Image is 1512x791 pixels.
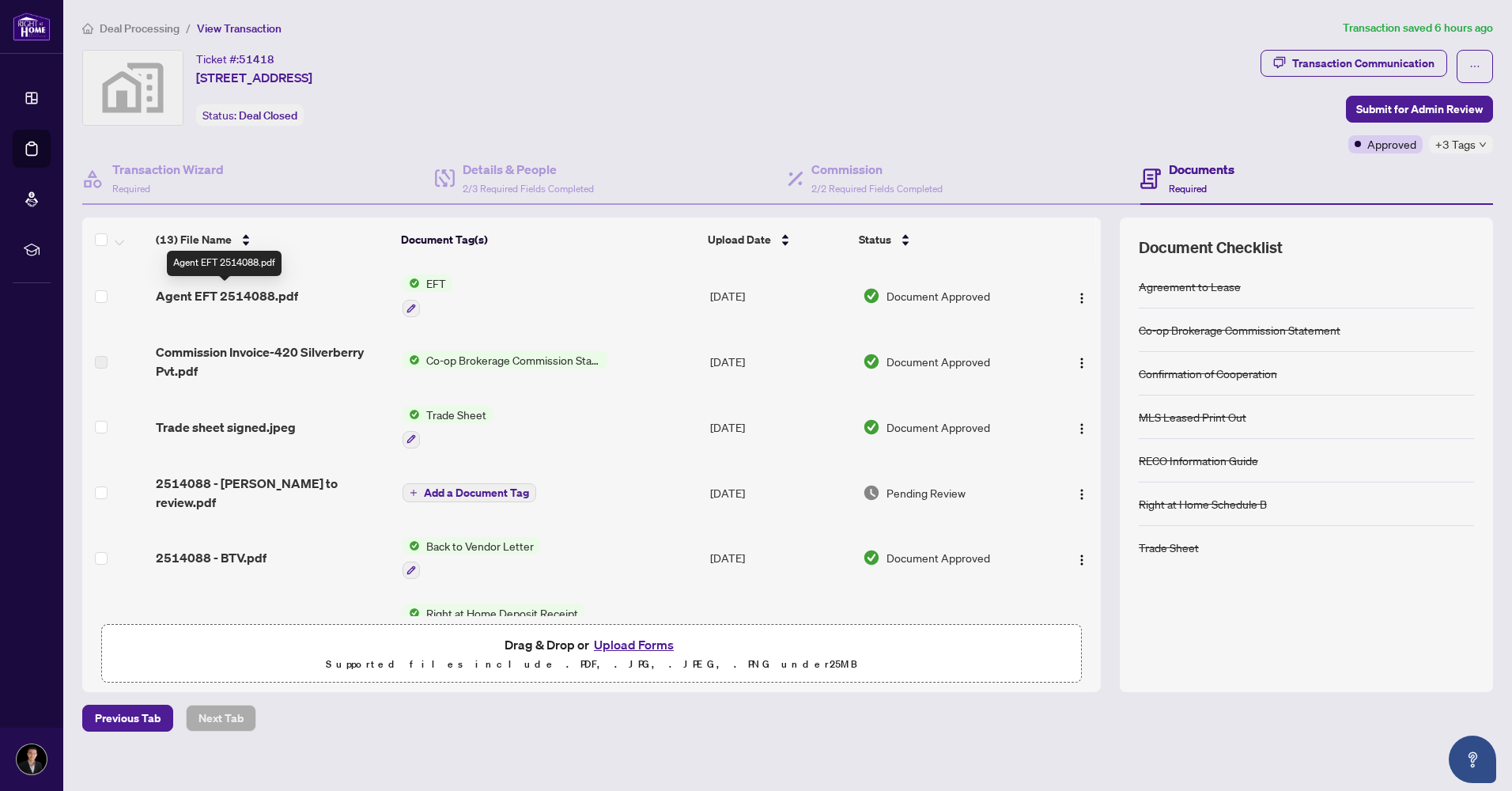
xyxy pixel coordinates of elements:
div: MLS Leased Print Out [1139,408,1246,426]
img: logo [13,12,51,41]
img: svg%3e [83,51,183,125]
div: Transaction Communication [1292,51,1435,76]
h4: Commission [811,160,943,179]
span: Deal Processing [100,21,180,36]
div: Agreement to Lease [1139,278,1241,295]
button: Logo [1069,480,1094,505]
img: Status Icon [403,537,420,554]
span: Required [112,183,150,195]
img: Status Icon [403,351,420,369]
td: [DATE] [704,461,856,524]
div: Agent EFT 2514088.pdf [167,251,282,276]
span: Right at Home Deposit Receipt [420,604,584,622]
img: Document Status [863,549,880,566]
button: Upload Forms [589,634,679,655]
span: View Transaction [197,21,282,36]
img: Logo [1075,357,1088,369]
span: 2514088 - [PERSON_NAME] to review.pdf [156,474,390,512]
img: Status Icon [403,406,420,423]
button: Logo [1069,545,1094,570]
span: Back to Vendor Letter [420,537,540,554]
span: Document Checklist [1139,237,1283,259]
span: Deal Closed [239,108,297,123]
button: Next Tab [186,705,256,732]
th: Upload Date [701,218,853,262]
button: Previous Tab [82,705,173,732]
td: [DATE] [704,524,856,592]
button: Status IconBack to Vendor Letter [403,537,540,580]
span: RAH deposit receipt.pdf [156,616,297,635]
td: [DATE] [704,330,856,393]
button: Status IconRight at Home Deposit Receipt [403,604,584,647]
span: [STREET_ADDRESS] [196,68,312,87]
button: Logo [1069,349,1094,374]
img: Logo [1075,292,1088,305]
span: Drag & Drop orUpload FormsSupported files include .PDF, .JPG, .JPEG, .PNG under25MB [102,625,1081,683]
span: Document Approved [886,549,990,566]
span: Commission Invoice-420 Silverberry Pvt.pdf [156,343,390,380]
img: Logo [1075,422,1088,435]
button: Logo [1069,414,1094,440]
div: Status: [196,104,304,126]
button: Transaction Communication [1261,50,1447,77]
span: Agent EFT 2514088.pdf [156,286,298,305]
td: [DATE] [704,393,856,461]
span: (13) File Name [156,231,232,248]
span: 2/3 Required Fields Completed [463,183,594,195]
div: Right at Home Schedule B [1139,495,1267,513]
li: / [186,19,191,37]
div: Ticket #: [196,50,274,68]
img: Document Status [863,484,880,501]
span: down [1479,141,1487,149]
img: Document Status [863,418,880,436]
div: Confirmation of Cooperation [1139,365,1277,382]
div: RECO Information Guide [1139,452,1258,469]
img: Logo [1075,554,1088,566]
article: Transaction saved 6 hours ago [1343,19,1493,37]
span: Add a Document Tag [424,487,529,498]
h4: Transaction Wizard [112,160,224,179]
span: Approved [1367,135,1416,153]
button: Logo [1069,283,1094,308]
span: plus [410,489,418,497]
span: +3 Tags [1435,135,1476,153]
td: [DATE] [704,262,856,330]
td: [DATE] [704,592,856,660]
span: Previous Tab [95,706,161,731]
button: Add a Document Tag [403,483,536,503]
span: 2514088 - BTV.pdf [156,548,266,567]
span: Document Approved [886,418,990,436]
span: Document Approved [886,287,990,305]
button: Status IconTrade Sheet [403,406,493,448]
button: Status IconCo-op Brokerage Commission Statement [403,351,607,369]
button: Open asap [1449,736,1496,783]
span: Co-op Brokerage Commission Statement [420,351,607,369]
img: Status Icon [403,274,420,292]
th: Document Tag(s) [395,218,701,262]
div: Trade Sheet [1139,539,1199,556]
span: Trade Sheet [420,406,493,423]
img: Document Status [863,287,880,305]
span: Trade sheet signed.jpeg [156,418,296,437]
span: Status [859,231,891,248]
span: 51418 [239,52,274,66]
h4: Details & People [463,160,594,179]
button: Add a Document Tag [403,483,536,502]
th: Status [852,218,1042,262]
img: Status Icon [403,604,420,622]
h4: Documents [1169,160,1234,179]
span: Required [1169,183,1207,195]
span: Document Approved [886,353,990,370]
p: Supported files include .PDF, .JPG, .JPEG, .PNG under 25 MB [112,655,1072,674]
span: Upload Date [708,231,771,248]
img: Document Status [863,353,880,370]
th: (13) File Name [149,218,395,262]
img: Profile Icon [17,744,47,774]
span: ellipsis [1469,61,1480,72]
span: Submit for Admin Review [1356,97,1483,122]
span: EFT [420,274,452,292]
div: Co-op Brokerage Commission Statement [1139,321,1340,339]
img: Logo [1075,488,1088,501]
span: 2/2 Required Fields Completed [811,183,943,195]
button: Submit for Admin Review [1346,96,1493,123]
